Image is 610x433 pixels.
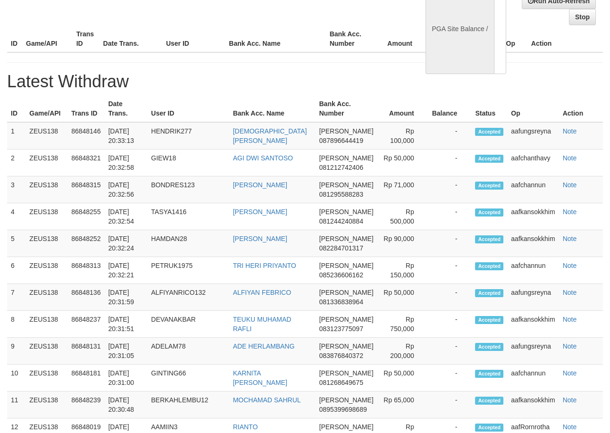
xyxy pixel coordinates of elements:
a: KARNITA [PERSON_NAME] [233,369,287,386]
a: Note [563,154,577,162]
td: [DATE] 20:31:59 [104,284,147,311]
span: [PERSON_NAME] [319,423,374,431]
td: 8 [7,311,25,338]
a: ALFIYAN FEBRICO [233,289,291,296]
span: 081244240884 [319,217,363,225]
a: Note [563,235,577,242]
span: Accepted [475,128,503,136]
td: aafkansokkhim [507,203,559,230]
td: Rp 50,000 [377,365,428,391]
span: Accepted [475,424,503,432]
td: aafkansokkhim [507,311,559,338]
td: ADELAM78 [147,338,229,365]
span: Accepted [475,397,503,405]
td: GIEW18 [147,150,229,176]
span: [PERSON_NAME] [319,369,374,377]
td: 86848131 [67,338,104,365]
td: 86848313 [67,257,104,284]
a: Note [563,127,577,135]
td: 1 [7,122,25,150]
td: [DATE] 20:31:51 [104,311,147,338]
th: Bank Acc. Number [326,25,376,52]
a: [DEMOGRAPHIC_DATA][PERSON_NAME] [233,127,307,144]
a: [PERSON_NAME] [233,208,287,216]
td: GINTING66 [147,365,229,391]
td: 7 [7,284,25,311]
span: Accepted [475,182,503,190]
td: - [428,230,472,257]
a: AGI DWI SANTOSO [233,154,293,162]
td: 86848181 [67,365,104,391]
td: [DATE] 20:32:54 [104,203,147,230]
th: Game/API [22,25,73,52]
a: ADE HERLAMBANG [233,342,295,350]
span: [PERSON_NAME] [319,154,374,162]
th: Date Trans. [100,25,162,52]
td: - [428,257,472,284]
span: [PERSON_NAME] [319,342,374,350]
span: 0895399698689 [319,406,367,413]
a: Note [563,181,577,189]
th: Date Trans. [104,95,147,122]
span: [PERSON_NAME] [319,316,374,323]
span: [PERSON_NAME] [319,181,374,189]
td: 9 [7,338,25,365]
a: Stop [569,9,596,25]
span: 087896644419 [319,137,363,144]
td: 86848315 [67,176,104,203]
td: Rp 90,000 [377,230,428,257]
a: Note [563,342,577,350]
td: 3 [7,176,25,203]
td: 86848252 [67,230,104,257]
td: - [428,122,472,150]
a: Note [563,208,577,216]
a: [PERSON_NAME] [233,181,287,189]
td: - [428,391,472,418]
a: Note [563,289,577,296]
th: Op [502,25,527,52]
span: 081212742406 [319,164,363,171]
th: Action [527,25,603,52]
td: aafchanthavy [507,150,559,176]
td: - [428,365,472,391]
td: [DATE] 20:33:13 [104,122,147,150]
span: Accepted [475,370,503,378]
td: Rp 100,000 [377,122,428,150]
td: [DATE] 20:32:21 [104,257,147,284]
th: Amount [376,25,426,52]
td: [DATE] 20:30:48 [104,391,147,418]
td: Rp 500,000 [377,203,428,230]
td: ALFIYANRICO132 [147,284,229,311]
td: PETRUK1975 [147,257,229,284]
th: Amount [377,95,428,122]
td: ZEUS138 [25,257,67,284]
span: 085236606162 [319,271,363,279]
td: Rp 65,000 [377,391,428,418]
h1: Latest Withdraw [7,72,603,91]
td: ZEUS138 [25,311,67,338]
td: Rp 50,000 [377,284,428,311]
span: Accepted [475,316,503,324]
span: [PERSON_NAME] [319,235,374,242]
td: ZEUS138 [25,122,67,150]
td: 4 [7,203,25,230]
td: aafungsreyna [507,284,559,311]
td: [DATE] 20:31:05 [104,338,147,365]
td: 6 [7,257,25,284]
span: Accepted [475,155,503,163]
th: ID [7,95,25,122]
a: MOCHAMAD SAHRUL [233,396,301,404]
span: Accepted [475,262,503,270]
td: - [428,203,472,230]
span: [PERSON_NAME] [319,289,374,296]
th: User ID [162,25,225,52]
th: User ID [147,95,229,122]
td: - [428,311,472,338]
th: Game/API [25,95,67,122]
td: 86848321 [67,150,104,176]
td: 2 [7,150,25,176]
td: aafkansokkhim [507,230,559,257]
a: TEUKU MUHAMAD RAFLI [233,316,292,333]
a: Note [563,262,577,269]
td: ZEUS138 [25,176,67,203]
